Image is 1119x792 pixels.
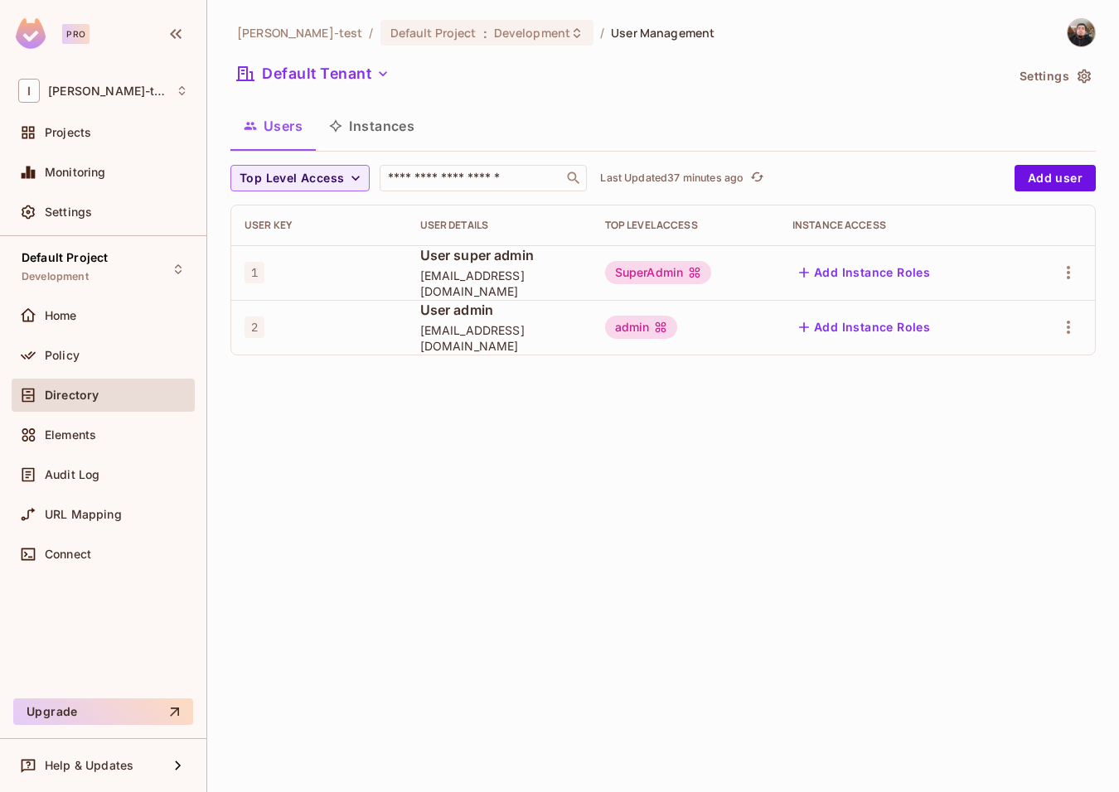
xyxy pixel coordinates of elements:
span: Default Project [390,25,477,41]
span: 1 [245,262,264,283]
li: / [600,25,604,41]
div: admin [605,316,678,339]
span: I [18,79,40,103]
span: Top Level Access [240,168,344,189]
button: Default Tenant [230,60,396,87]
span: Policy [45,349,80,362]
span: Monitoring [45,166,106,179]
span: [EMAIL_ADDRESS][DOMAIN_NAME] [420,322,579,354]
img: Ignacio Suarez [1068,19,1095,46]
span: : [482,27,488,40]
span: Audit Log [45,468,99,481]
button: Instances [316,105,428,147]
span: Workspace: Ignacio-test [48,85,167,98]
span: URL Mapping [45,508,122,521]
div: User Details [420,219,579,232]
button: Add Instance Roles [792,259,937,286]
div: Instance Access [792,219,1007,232]
span: Click to refresh data [744,168,767,188]
span: Development [22,270,89,283]
li: / [369,25,373,41]
span: [EMAIL_ADDRESS][DOMAIN_NAME] [420,268,579,299]
span: Elements [45,428,96,442]
span: the active workspace [237,25,362,41]
span: Help & Updates [45,759,133,772]
button: Users [230,105,316,147]
span: Connect [45,548,91,561]
span: User super admin [420,246,579,264]
button: Settings [1013,63,1096,89]
p: Last Updated 37 minutes ago [600,171,744,185]
span: Default Project [22,251,108,264]
span: 2 [245,316,264,338]
div: Top Level Access [605,219,766,232]
span: Directory [45,389,99,402]
span: Projects [45,126,91,139]
span: User admin [420,301,579,319]
div: Pro [62,24,90,44]
img: SReyMgAAAABJRU5ErkJggg== [16,18,46,49]
button: Upgrade [13,698,193,725]
button: refresh [747,168,767,188]
span: Development [494,25,570,41]
button: Add Instance Roles [792,314,937,340]
button: Add user [1015,165,1096,191]
span: Settings [45,205,92,219]
span: Home [45,309,77,322]
div: SuperAdmin [605,261,712,284]
button: Top Level Access [230,165,370,191]
div: User Key [245,219,394,232]
span: User Management [611,25,715,41]
span: refresh [750,170,764,186]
